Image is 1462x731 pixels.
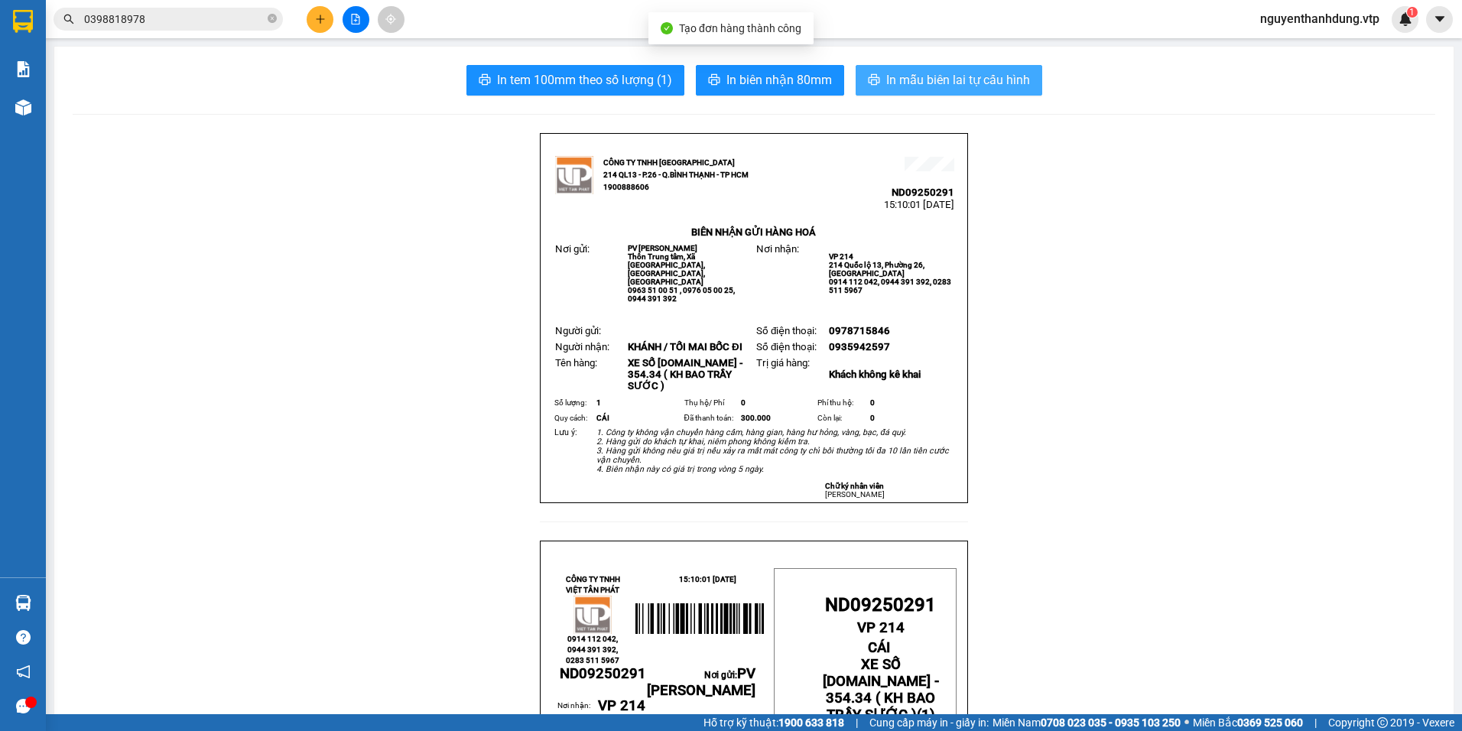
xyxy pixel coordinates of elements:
strong: 0369 525 060 [1237,716,1303,729]
td: Phí thu hộ: [815,395,869,411]
span: 0914 112 042, 0944 391 392, 0283 511 5967 [566,635,619,664]
td: Đã thanh toán: [682,411,739,426]
span: 1 [1409,7,1415,18]
span: notification [16,664,31,679]
button: file-add [343,6,369,33]
span: Người nhận: [555,341,609,353]
span: 0 [870,398,875,407]
img: warehouse-icon [15,595,31,611]
span: 0 [870,414,875,422]
span: nguyenthanhdung.vtp [1248,9,1392,28]
img: logo [15,34,35,73]
span: In biên nhận 80mm [726,70,832,89]
span: close-circle [268,14,277,23]
span: KHÁNH / TỐI MAI BỐC ĐI [628,341,742,353]
strong: CÔNG TY TNHH [GEOGRAPHIC_DATA] 214 QL13 - P.26 - Q.BÌNH THẠNH - TP HCM 1900888606 [603,158,749,191]
span: Hỗ trợ kỹ thuật: [703,714,844,731]
span: 0935942597 [829,341,890,353]
span: Nơi gửi: [15,106,31,128]
span: XE SỐ [DOMAIN_NAME] - 354.34 ( KH BAO TRẦY SƯỚC ) [628,357,743,391]
span: Nơi nhận: [756,243,799,255]
img: icon-new-feature [1399,12,1412,26]
span: Số điện thoại: [756,325,817,336]
button: printerIn tem 100mm theo số lượng (1) [466,65,684,96]
span: ND09250291 [892,187,954,198]
button: plus [307,6,333,33]
span: VP 214 [598,697,645,714]
span: Khách không kê khai [829,369,921,380]
td: Thụ hộ/ Phí [682,395,739,411]
span: aim [385,14,396,24]
strong: BIÊN NHẬN GỬI HÀNG HOÁ [691,226,816,238]
span: close-circle [268,12,277,27]
span: printer [479,73,491,88]
span: Tên hàng: [555,357,597,369]
sup: 1 [1407,7,1418,18]
span: VP 214 [829,252,853,261]
img: warehouse-icon [15,99,31,115]
span: 15:10:01 [DATE] [884,199,954,210]
span: caret-down [1433,12,1447,26]
span: [PERSON_NAME] [825,490,885,499]
span: Số điện thoại: [756,341,817,353]
em: 1. Công ty không vận chuyển hàng cấm, hàng gian, hàng hư hỏng, vàng, bạc, đá quý. 2. Hàng gửi do ... [596,427,949,474]
span: ⚪️ [1184,720,1189,726]
strong: ( ) [823,639,939,723]
span: ND09250291 [560,665,646,682]
span: CÁI [596,414,609,422]
span: Nơi nhận: [117,106,141,128]
span: In tem 100mm theo số lượng (1) [497,70,672,89]
span: Nơi gửi: [555,243,590,255]
span: printer [708,73,720,88]
span: 15:10:01 [DATE] [679,575,736,583]
span: Thôn Trung tâm, Xã [GEOGRAPHIC_DATA], [GEOGRAPHIC_DATA], [GEOGRAPHIC_DATA] [628,252,705,286]
span: | [1314,714,1317,731]
span: In mẫu biên lai tự cấu hình [886,70,1030,89]
span: Miền Nam [993,714,1181,731]
span: 0963 51 00 51 , 0976 05 00 25, 0944 391 392 [628,286,735,303]
span: search [63,14,74,24]
span: Nơi gửi: [647,670,755,697]
strong: Chữ ký nhân viên [825,482,884,490]
span: Trị giá hàng: [756,357,810,369]
span: question-circle [16,630,31,645]
span: | [856,714,858,731]
span: PV [PERSON_NAME] [52,107,111,124]
span: XE SỐ [DOMAIN_NAME] - 354.34 ( KH BAO TRẦY SƯỚC ) [823,656,939,723]
span: 214 Quốc lộ 13, Phường 26, [GEOGRAPHIC_DATA] [829,261,924,278]
span: printer [868,73,880,88]
span: PV [PERSON_NAME] [628,244,697,252]
img: logo [555,156,593,194]
span: copyright [1377,717,1388,728]
span: Miền Bắc [1193,714,1303,731]
button: printerIn biên nhận 80mm [696,65,844,96]
span: message [16,699,31,713]
span: 1 [921,707,930,723]
span: file-add [350,14,361,24]
span: check-circle [661,22,673,34]
strong: CÔNG TY TNHH [GEOGRAPHIC_DATA] 214 QL13 - P.26 - Q.BÌNH THẠNH - TP HCM 1900888606 [40,24,124,82]
span: 0914 112 042, 0944 391 392, 0283 511 5967 [829,278,951,294]
span: VP 214 [857,619,905,636]
input: Tìm tên, số ĐT hoặc mã đơn [84,11,265,28]
span: Tạo đơn hàng thành công [679,22,801,34]
span: ND09250290 [153,57,216,69]
td: Số lượng: [552,395,594,411]
span: 1 [596,398,601,407]
span: 0978715846 [829,325,890,336]
img: solution-icon [15,61,31,77]
strong: 0708 023 035 - 0935 103 250 [1041,716,1181,729]
button: printerIn mẫu biên lai tự cấu hình [856,65,1042,96]
button: aim [378,6,404,33]
td: Còn lại: [815,411,869,426]
span: Lưu ý: [554,427,577,437]
td: Nơi nhận: [557,700,597,729]
span: PV [PERSON_NAME] [647,665,755,699]
img: logo [573,596,612,634]
td: Quy cách: [552,411,594,426]
span: ND09250291 [825,594,936,616]
span: Người gửi: [555,325,601,336]
span: 300.000 [741,414,771,422]
span: Cung cấp máy in - giấy in: [869,714,989,731]
img: logo-vxr [13,10,33,33]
